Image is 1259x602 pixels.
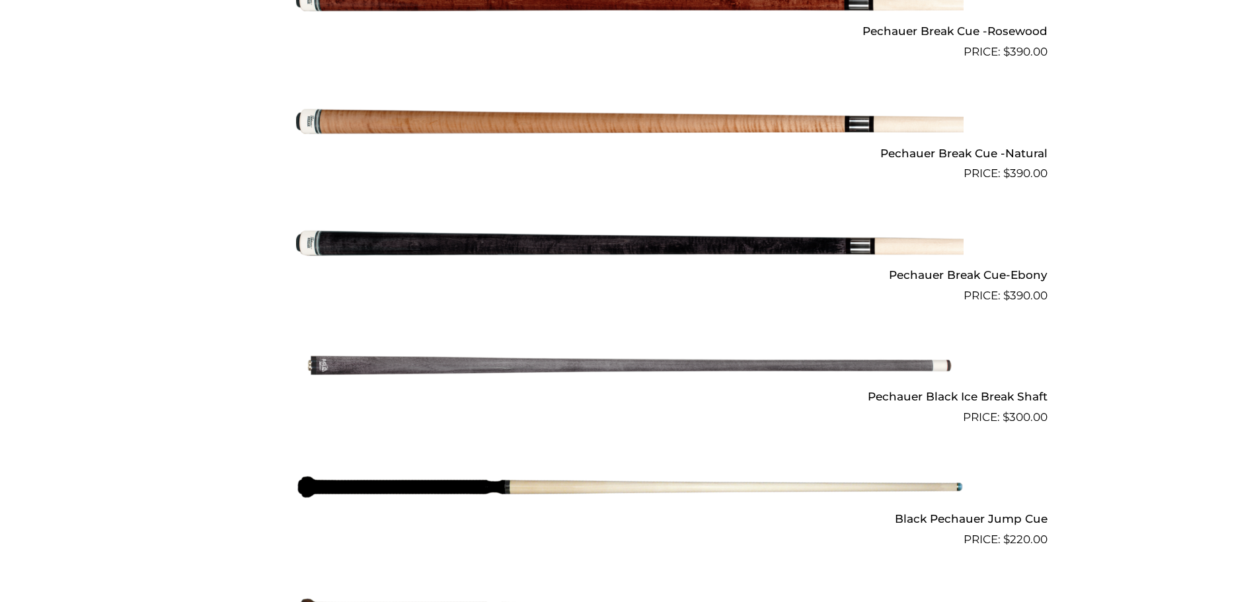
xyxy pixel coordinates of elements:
[1003,45,1048,58] bdi: 390.00
[1003,167,1010,180] span: $
[212,141,1048,165] h2: Pechauer Break Cue -Natural
[296,432,964,543] img: Black Pechauer Jump Cue
[296,310,964,421] img: Pechauer Black Ice Break Shaft
[212,66,1048,182] a: Pechauer Break Cue -Natural $390.00
[1003,167,1048,180] bdi: 390.00
[1003,289,1010,302] span: $
[1003,410,1048,424] bdi: 300.00
[212,310,1048,426] a: Pechauer Black Ice Break Shaft $300.00
[212,19,1048,44] h2: Pechauer Break Cue -Rosewood
[212,385,1048,409] h2: Pechauer Black Ice Break Shaft
[1003,533,1048,546] bdi: 220.00
[1003,410,1009,424] span: $
[1003,289,1048,302] bdi: 390.00
[296,188,964,299] img: Pechauer Break Cue-Ebony
[212,188,1048,304] a: Pechauer Break Cue-Ebony $390.00
[212,262,1048,287] h2: Pechauer Break Cue-Ebony
[212,432,1048,548] a: Black Pechauer Jump Cue $220.00
[212,506,1048,531] h2: Black Pechauer Jump Cue
[1003,533,1010,546] span: $
[296,66,964,177] img: Pechauer Break Cue -Natural
[1003,45,1010,58] span: $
